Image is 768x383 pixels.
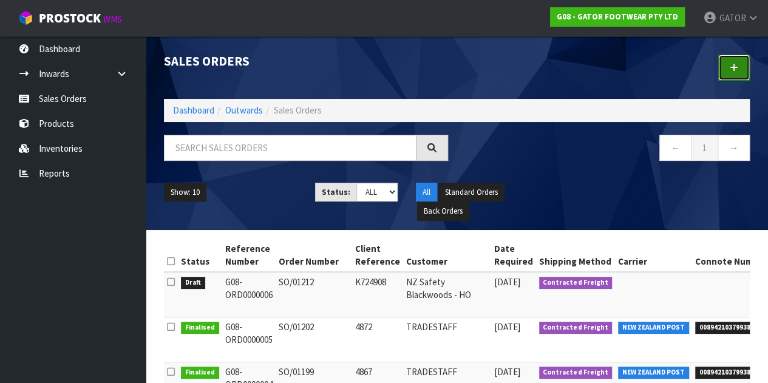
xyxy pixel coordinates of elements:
[494,321,520,333] span: [DATE]
[181,322,219,334] span: Finalised
[352,317,403,362] td: 4872
[539,322,613,334] span: Contracted Freight
[276,239,352,272] th: Order Number
[164,135,416,161] input: Search sales orders
[225,104,263,116] a: Outwards
[659,135,692,161] a: ←
[352,239,403,272] th: Client Reference
[322,187,350,197] strong: Status:
[438,183,505,202] button: Standard Orders
[181,277,205,289] span: Draft
[178,239,222,272] th: Status
[416,183,437,202] button: All
[618,367,689,379] span: NEW ZEALAND POST
[103,13,122,25] small: WMS
[539,277,613,289] span: Contracted Freight
[222,272,276,317] td: G08-ORD0000006
[494,366,520,378] span: [DATE]
[719,12,746,24] span: GATOR
[181,367,219,379] span: Finalised
[417,202,469,221] button: Back Orders
[222,317,276,362] td: G08-ORD0000005
[403,239,491,272] th: Customer
[618,322,689,334] span: NEW ZEALAND POST
[491,239,536,272] th: Date Required
[718,135,750,161] a: →
[164,183,206,202] button: Show: 10
[39,10,101,26] span: ProStock
[403,272,491,317] td: NZ Safety Blackwoods - HO
[557,12,678,22] strong: G08 - GATOR FOOTWEAR PTY LTD
[403,317,491,362] td: TRADESTAFF
[276,272,352,317] td: SO/01212
[615,239,692,272] th: Carrier
[164,55,448,69] h1: Sales Orders
[222,239,276,272] th: Reference Number
[691,135,718,161] a: 1
[18,10,33,25] img: cube-alt.png
[274,104,322,116] span: Sales Orders
[352,272,403,317] td: K724908
[536,239,616,272] th: Shipping Method
[539,367,613,379] span: Contracted Freight
[466,135,750,164] nav: Page navigation
[494,276,520,288] span: [DATE]
[276,317,352,362] td: SO/01202
[173,104,214,116] a: Dashboard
